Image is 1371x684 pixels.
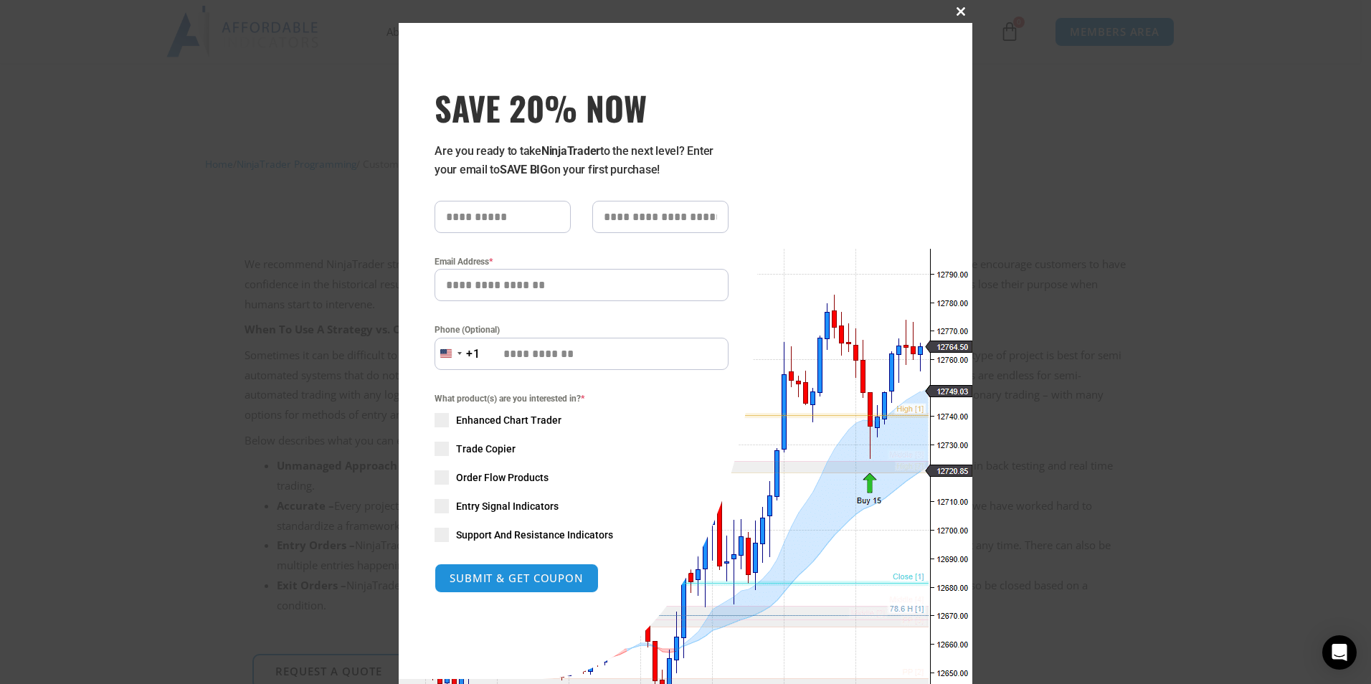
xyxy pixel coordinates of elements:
[435,323,729,337] label: Phone (Optional)
[456,499,559,513] span: Entry Signal Indicators
[435,470,729,485] label: Order Flow Products
[435,413,729,427] label: Enhanced Chart Trader
[435,391,729,406] span: What product(s) are you interested in?
[456,442,516,456] span: Trade Copier
[435,442,729,456] label: Trade Copier
[456,413,561,427] span: Enhanced Chart Trader
[435,564,599,593] button: SUBMIT & GET COUPON
[435,142,729,179] p: Are you ready to take to the next level? Enter your email to on your first purchase!
[456,470,549,485] span: Order Flow Products
[435,338,480,370] button: Selected country
[456,528,613,542] span: Support And Resistance Indicators
[435,255,729,269] label: Email Address
[466,345,480,364] div: +1
[435,528,729,542] label: Support And Resistance Indicators
[435,87,729,128] span: SAVE 20% NOW
[541,144,600,158] strong: NinjaTrader
[500,163,548,176] strong: SAVE BIG
[1322,635,1357,670] div: Open Intercom Messenger
[435,499,729,513] label: Entry Signal Indicators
